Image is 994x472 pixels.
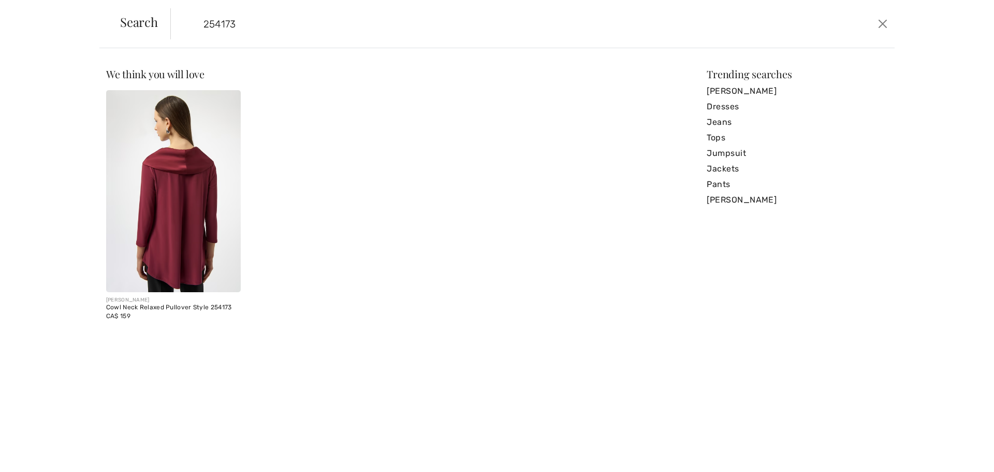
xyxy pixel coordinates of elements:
[707,99,888,115] a: Dresses
[707,192,888,208] a: [PERSON_NAME]
[106,90,241,292] a: Cowl Neck Relaxed Pullover Style 254173. Black
[707,83,888,99] a: [PERSON_NAME]
[707,161,888,177] a: Jackets
[23,7,44,17] span: Chat
[196,8,705,39] input: TYPE TO SEARCH
[106,312,130,320] span: CA$ 159
[707,177,888,192] a: Pants
[707,146,888,161] a: Jumpsuit
[106,304,241,311] div: Cowl Neck Relaxed Pullover Style 254173
[707,69,888,79] div: Trending searches
[106,296,241,304] div: [PERSON_NAME]
[106,67,204,81] span: We think you will love
[120,16,158,28] span: Search
[875,16,890,32] button: Close
[707,130,888,146] a: Tops
[707,115,888,130] a: Jeans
